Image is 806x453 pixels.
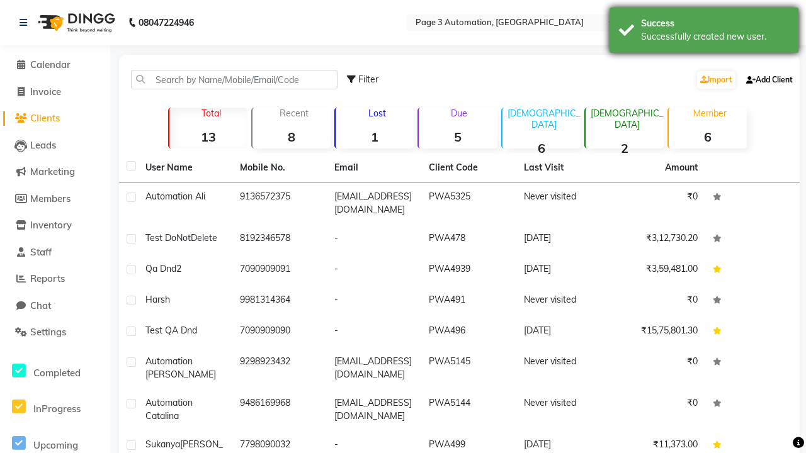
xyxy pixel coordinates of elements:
td: - [327,316,421,347]
td: PWA5325 [421,182,516,224]
span: Members [30,193,71,204]
p: Total [174,108,247,119]
b: 08047224946 [139,5,194,40]
strong: 5 [419,129,497,145]
span: Automation Catalina [145,397,193,422]
a: Inventory [3,218,107,233]
td: 8192346578 [232,224,327,255]
p: [DEMOGRAPHIC_DATA] [508,108,581,130]
th: Email [327,154,421,182]
td: ₹15,75,801.30 [611,316,705,347]
td: ₹3,12,730.20 [611,224,705,255]
strong: 8 [253,129,331,145]
a: Reports [3,272,107,286]
td: Never visited [516,286,611,316]
div: Success [641,17,789,30]
td: [DATE] [516,316,611,347]
input: Search by Name/Mobile/Email/Code [131,70,338,89]
strong: 6 [669,129,747,145]
span: Sukanya [145,439,180,450]
div: Successfully created new user. [641,30,789,43]
span: Harsh [145,294,170,305]
a: Marketing [3,165,107,179]
strong: 2 [586,140,664,156]
th: Amount [657,154,705,182]
td: ₹0 [611,286,705,316]
th: Mobile No. [232,154,327,182]
span: Completed [33,367,81,379]
span: Staff [30,246,52,258]
span: Test DoNotDelete [145,232,217,243]
a: Chat [3,299,107,313]
p: Recent [258,108,331,119]
span: Chat [30,299,51,311]
span: Calendar [30,59,71,70]
th: Client Code [421,154,516,182]
span: Automation Ali [145,191,205,202]
img: logo [32,5,118,40]
td: ₹0 [611,182,705,224]
span: Upcoming [33,439,78,451]
td: Never visited [516,182,611,224]
p: Lost [341,108,414,119]
span: Clients [30,112,60,124]
td: PWA5144 [421,389,516,430]
td: ₹3,59,481.00 [611,255,705,286]
strong: 6 [502,140,581,156]
td: 9136572375 [232,182,327,224]
td: [EMAIL_ADDRESS][DOMAIN_NAME] [327,347,421,389]
strong: 13 [169,129,247,145]
td: [DATE] [516,224,611,255]
td: Never visited [516,347,611,389]
td: PWA5145 [421,347,516,389]
td: 9486169968 [232,389,327,430]
td: PWA496 [421,316,516,347]
td: PWA491 [421,286,516,316]
a: Staff [3,245,107,260]
td: - [327,224,421,255]
th: Last Visit [516,154,611,182]
a: Clients [3,111,107,126]
td: 7090909091 [232,255,327,286]
span: InProgress [33,403,81,415]
a: Add Client [743,71,796,89]
span: Inventory [30,219,72,231]
a: Invoice [3,85,107,99]
span: Settings [30,326,66,338]
span: Automation [PERSON_NAME] [145,355,216,380]
a: Leads [3,138,107,153]
p: [DEMOGRAPHIC_DATA] [591,108,664,130]
td: [DATE] [516,255,611,286]
td: 9981314364 [232,286,327,316]
strong: 1 [336,129,414,145]
a: Members [3,192,107,206]
td: 9298923432 [232,347,327,389]
p: Member [674,108,747,119]
td: PWA478 [421,224,516,255]
td: ₹0 [611,389,705,430]
td: PWA4939 [421,255,516,286]
td: - [327,286,421,316]
td: ₹0 [611,347,705,389]
span: Leads [30,139,56,151]
td: - [327,255,421,286]
span: Reports [30,272,65,284]
span: Qa Dnd2 [145,263,181,274]
th: User Name [138,154,232,182]
p: Due [421,108,497,119]
a: Settings [3,325,107,340]
td: [EMAIL_ADDRESS][DOMAIN_NAME] [327,182,421,224]
span: Marketing [30,165,75,177]
span: Filter [358,74,378,85]
td: 7090909090 [232,316,327,347]
td: [EMAIL_ADDRESS][DOMAIN_NAME] [327,389,421,430]
a: Calendar [3,58,107,72]
span: Test QA Dnd [145,325,197,336]
span: Invoice [30,86,61,98]
td: Never visited [516,389,611,430]
a: Import [697,71,735,89]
